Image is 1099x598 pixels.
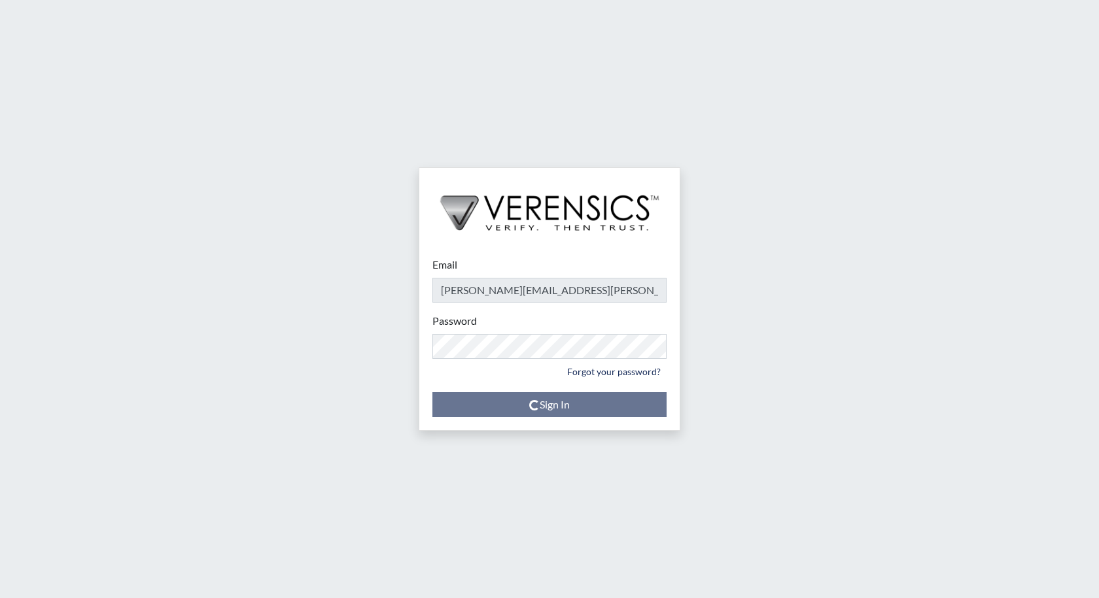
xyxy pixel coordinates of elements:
[419,168,680,244] img: logo-wide-black.2aad4157.png
[432,278,667,303] input: Email
[432,257,457,273] label: Email
[561,361,667,382] a: Forgot your password?
[432,392,667,417] button: Sign In
[432,313,477,329] label: Password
